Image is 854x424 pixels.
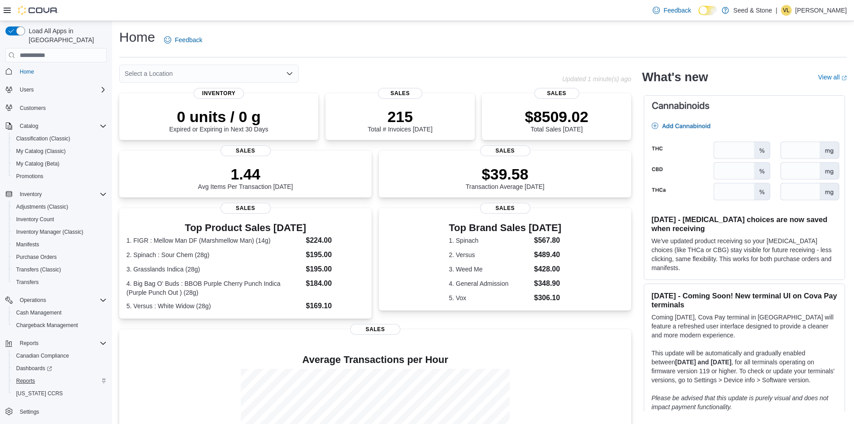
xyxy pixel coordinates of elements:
[466,165,545,183] p: $39.58
[20,340,39,347] span: Reports
[126,279,302,297] dt: 4. Big Bag O' Buds : BBOB Purple Cherry Punch Indica (Purple Punch Out ) (28g)
[13,146,107,157] span: My Catalog (Classic)
[16,338,42,349] button: Reports
[2,405,110,418] button: Settings
[13,388,107,399] span: Washington CCRS
[20,105,46,112] span: Customers
[13,171,47,182] a: Promotions
[651,215,837,233] h3: [DATE] - [MEDICAL_DATA] choices are now saved when receiving
[198,165,293,183] p: 1.44
[841,75,847,81] svg: External link
[306,264,364,275] dd: $195.00
[16,309,61,316] span: Cash Management
[378,88,423,99] span: Sales
[13,363,56,374] a: Dashboards
[16,377,35,385] span: Reports
[13,320,82,331] a: Chargeback Management
[480,145,530,156] span: Sales
[13,201,107,212] span: Adjustments (Classic)
[663,6,691,15] span: Feedback
[16,216,54,223] span: Inventory Count
[16,102,107,114] span: Customers
[13,239,43,250] a: Manifests
[13,350,73,361] a: Canadian Compliance
[449,265,530,274] dt: 3. Weed Me
[9,306,110,319] button: Cash Management
[20,86,34,93] span: Users
[20,297,46,304] span: Operations
[16,241,39,248] span: Manifests
[16,103,49,114] a: Customers
[525,108,589,126] p: $8509.02
[13,214,58,225] a: Inventory Count
[16,254,57,261] span: Purchase Orders
[9,319,110,332] button: Chargeback Management
[16,390,63,397] span: [US_STATE] CCRS
[651,291,837,309] h3: [DATE] - Coming Soon! New terminal UI on Cova Pay terminals
[13,252,107,262] span: Purchase Orders
[13,227,107,237] span: Inventory Manager (Classic)
[13,239,107,250] span: Manifests
[13,363,107,374] span: Dashboards
[534,264,561,275] dd: $428.00
[13,146,69,157] a: My Catalog (Classic)
[25,26,107,44] span: Load All Apps in [GEOGRAPHIC_DATA]
[9,375,110,387] button: Reports
[675,358,731,366] strong: [DATE] and [DATE]
[198,165,293,190] div: Avg Items Per Transaction [DATE]
[16,228,83,236] span: Inventory Manager (Classic)
[2,337,110,350] button: Reports
[126,354,624,365] h4: Average Transactions per Hour
[20,122,38,130] span: Catalog
[534,235,561,246] dd: $567.80
[562,75,631,83] p: Updated 1 minute(s) ago
[13,158,63,169] a: My Catalog (Beta)
[698,6,717,15] input: Dark Mode
[781,5,792,16] div: Veronica Lakomy
[16,189,45,200] button: Inventory
[221,145,271,156] span: Sales
[368,108,432,126] p: 215
[9,145,110,157] button: My Catalog (Classic)
[9,350,110,362] button: Canadian Compliance
[9,226,110,238] button: Inventory Manager (Classic)
[449,279,530,288] dt: 4. General Admission
[16,352,69,359] span: Canadian Compliance
[13,227,87,237] a: Inventory Manager (Classic)
[642,70,708,84] h2: What's new
[126,236,302,245] dt: 1. FIGR : Mellow Man DF (Marshmellow Man) (14g)
[13,171,107,182] span: Promotions
[13,307,65,318] a: Cash Management
[16,121,107,131] span: Catalog
[651,349,837,385] p: This update will be automatically and gradually enabled between , for all terminals operating on ...
[169,108,269,126] p: 0 units / 0 g
[221,203,271,214] span: Sales
[733,5,772,16] p: Seed & Stone
[16,295,107,306] span: Operations
[480,203,530,214] span: Sales
[534,293,561,303] dd: $306.10
[13,277,42,288] a: Transfers
[2,101,110,114] button: Customers
[534,278,561,289] dd: $348.90
[18,6,58,15] img: Cova
[306,278,364,289] dd: $184.00
[126,250,302,259] dt: 2. Spinach : Sour Chem (28g)
[13,252,61,262] a: Purchase Orders
[9,170,110,183] button: Promotions
[368,108,432,133] div: Total # Invoices [DATE]
[449,223,561,233] h3: Top Brand Sales [DATE]
[13,214,107,225] span: Inventory Count
[9,213,110,226] button: Inventory Count
[306,249,364,260] dd: $195.00
[2,65,110,78] button: Home
[651,236,837,272] p: We've updated product receiving so your [MEDICAL_DATA] choices (like THCa or CBG) stay visible fo...
[525,108,589,133] div: Total Sales [DATE]
[534,249,561,260] dd: $489.40
[126,302,302,310] dt: 5. Versus : White Widow (28g)
[466,165,545,190] div: Transaction Average [DATE]
[13,320,107,331] span: Chargeback Management
[449,236,530,245] dt: 1. Spinach
[9,362,110,375] a: Dashboards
